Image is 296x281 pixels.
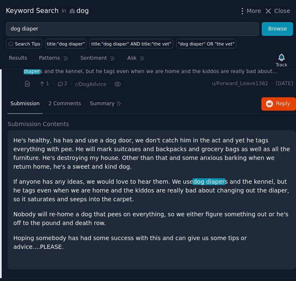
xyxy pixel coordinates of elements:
[78,52,119,69] a: Sentiment
[9,55,27,62] span: Results
[273,51,290,69] button: Track
[34,80,35,89] span: ·
[127,55,137,62] span: Ask
[48,100,81,108] span: 2 Comments
[71,80,72,89] span: ·
[124,52,148,69] a: Ask
[39,55,60,62] span: Patterns
[276,80,293,88] span: [DATE]
[6,52,30,69] a: Results
[89,39,173,48] a: title:"dog diaper" AND title:"the vet"
[276,100,290,108] span: Reply
[38,80,49,88] span: 1
[47,41,85,47] div: title:"dog diaper"
[13,210,290,228] p: Nobody will re-home a dog that pees on everything, so we either figure something out or he's off ...
[271,80,273,88] span: ·
[276,62,287,68] div: Track
[13,177,290,204] p: If anyone has any ideas, we would love to hear them. We use s and the kennel, but he tags even wh...
[262,22,293,36] button: Browse
[264,7,290,15] button: Close
[6,22,259,36] input: Try a keyword related to your business
[90,100,114,108] span: Summary
[192,178,225,185] span: dog diaper
[75,81,106,87] span: r/DogAdvice
[13,234,290,251] p: Hoping somebody has had some success with this and can give us some tips or advice....PLEASE.
[36,52,71,69] a: Patterns
[212,80,268,88] span: u/Forward_Leave1382
[109,80,111,89] span: ·
[274,7,290,15] span: Close
[13,136,290,171] p: He's healthy, ha has and use a dog door, we don't catch him in the act and yet he tags everything...
[238,7,261,15] button: More
[91,41,171,47] div: title:"dog diaper" AND title:"the vet"
[6,39,42,48] button: Search Tips
[81,55,107,62] span: Sentiment
[176,39,236,48] a: "dog diaper" OR "the vet"
[261,97,296,111] button: Reply
[57,80,67,88] span: 2
[15,41,40,47] span: Search Tips
[178,41,234,47] div: "dog diaper" OR "the vet"
[10,100,40,108] span: Submission
[45,39,86,48] a: title:"dog diaper"
[247,7,261,15] span: More
[52,80,54,89] span: ·
[61,8,66,15] span: in
[6,6,89,16] div: Keyword Search dog
[8,120,69,129] span: Submission Contents
[24,61,284,74] span: dog diaper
